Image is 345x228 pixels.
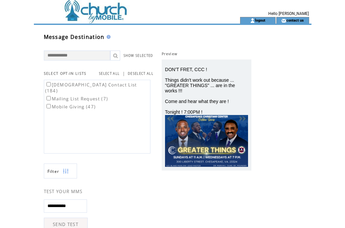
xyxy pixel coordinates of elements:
[99,71,120,76] a: SELECT ALL
[46,96,51,100] input: Mailing List Request (7)
[128,71,153,76] a: DESELECT ALL
[45,104,96,110] label: Mobile Giving (47)
[286,18,304,22] a: contact us
[44,164,77,178] a: Filter
[124,54,153,58] a: SHOW SELECTED
[250,18,255,23] img: account_icon.gif
[63,164,69,179] img: filters.png
[281,18,286,23] img: contact_us_icon.gif
[105,35,111,39] img: help.gif
[46,82,51,86] input: [DEMOGRAPHIC_DATA] Contact List (184)
[47,169,59,174] span: Show filters
[44,33,105,41] span: Message Destination
[44,188,83,194] span: TEST YOUR MMS
[44,71,87,76] span: SELECT OPT-IN LISTS
[255,18,265,22] a: logout
[45,82,137,94] label: [DEMOGRAPHIC_DATA] Contact List (184)
[162,52,177,56] span: Preview
[46,104,51,108] input: Mobile Giving (47)
[123,70,125,76] span: |
[45,96,108,102] label: Mailing List Request (7)
[165,67,235,115] span: DON'T FRET, CCC ! Things didn't work out because ... "GREATER THINGS" ... are in the works !!! Co...
[268,11,309,16] span: Hello [PERSON_NAME]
